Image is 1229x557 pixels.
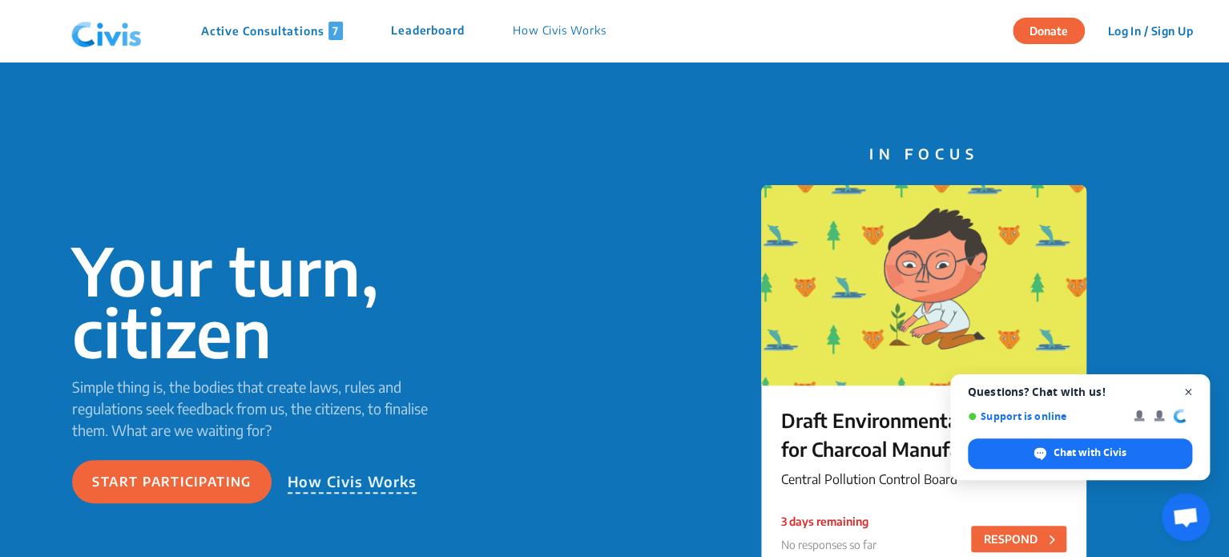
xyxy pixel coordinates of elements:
[328,22,343,40] span: 7
[1179,382,1199,402] span: Close chat
[781,538,876,551] span: No responses so far
[1054,446,1126,460] span: Chat with Civis
[1162,493,1210,541] div: Open chat
[72,460,272,503] button: Start participating
[72,376,452,441] p: Simple thing is, the bodies that create laws, rules and regulations seek feedback from us, the ci...
[65,7,148,55] img: navlogo.png
[781,406,1066,463] p: Draft Environmental Guidelines for Charcoal Manufacturing Units
[781,470,1066,489] p: Central Pollution Control Board
[513,22,606,40] p: How Civis Works
[1013,22,1097,38] a: Donate
[201,22,343,40] p: Active Consultations
[1097,18,1203,43] button: Log In / Sign Up
[1013,18,1085,44] button: Donate
[968,438,1192,469] div: Chat with Civis
[72,240,452,363] p: Your turn, citizen
[781,513,876,530] p: 3 days remaining
[971,526,1066,552] button: RESPOND
[761,143,1086,164] p: IN FOCUS
[288,470,417,494] p: How Civis Works
[391,22,465,40] p: Leaderboard
[968,410,1122,422] span: Support is online
[968,385,1192,398] span: Questions? Chat with us!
